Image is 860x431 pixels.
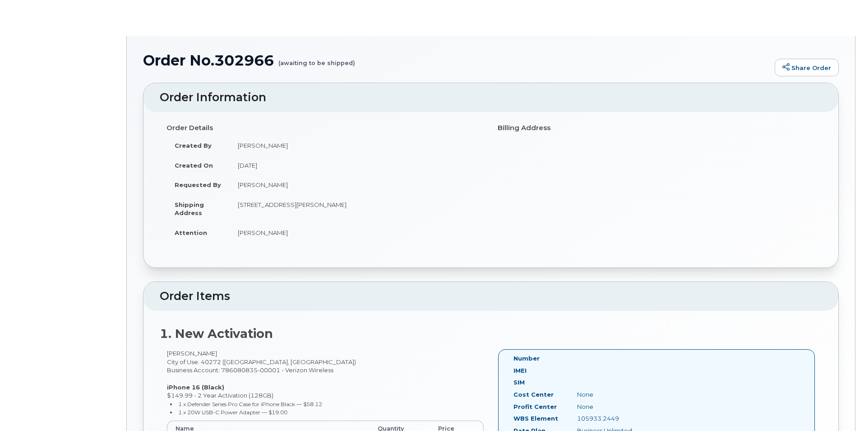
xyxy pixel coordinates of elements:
div: 105933.2449 [570,414,660,423]
label: Profit Center [513,403,557,411]
label: Cost Center [513,390,554,399]
div: None [570,403,660,411]
h2: Order Information [160,91,822,104]
strong: iPhone 16 (Black) [167,384,224,391]
td: [DATE] [230,155,484,175]
h1: Order No.302966 [143,52,770,68]
strong: Attention [175,229,207,236]
strong: Shipping Address [175,201,204,217]
a: Share Order [775,59,839,77]
strong: Requested By [175,181,221,188]
strong: Created By [175,142,212,149]
label: IMEI [513,366,527,375]
strong: Created On [175,162,213,169]
label: WBS Element [513,414,558,423]
td: [STREET_ADDRESS][PERSON_NAME] [230,195,484,223]
label: Number [513,354,540,363]
label: SIM [513,378,525,387]
strong: 1. New Activation [160,326,273,341]
small: 1 x Defender Series Pro Case for iPhone Black — $58.12 [178,401,322,408]
div: None [570,390,660,399]
small: 1 x 20W USB-C Power Adapter — $19.00 [178,409,287,416]
td: [PERSON_NAME] [230,136,484,155]
td: [PERSON_NAME] [230,223,484,243]
h4: Order Details [166,124,484,132]
td: [PERSON_NAME] [230,175,484,195]
small: (awaiting to be shipped) [278,52,355,66]
h2: Order Items [160,290,822,303]
h4: Billing Address [498,124,815,132]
